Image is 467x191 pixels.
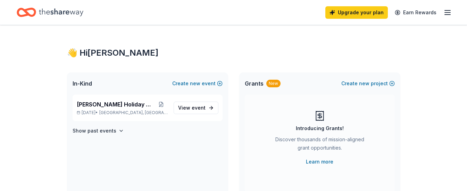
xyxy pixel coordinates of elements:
[178,104,206,112] span: View
[17,4,83,21] a: Home
[273,135,367,155] div: Discover thousands of mission-aligned grant opportunities.
[341,79,395,88] button: Createnewproject
[306,158,333,166] a: Learn more
[266,80,281,87] div: New
[359,79,369,88] span: new
[190,79,200,88] span: new
[245,79,264,88] span: Grants
[73,79,92,88] span: In-Kind
[73,127,124,135] button: Show past events
[67,47,400,58] div: 👋 Hi [PERSON_NAME]
[325,6,388,19] a: Upgrade your plan
[192,105,206,111] span: event
[99,110,168,116] span: [GEOGRAPHIC_DATA], [GEOGRAPHIC_DATA]
[73,127,116,135] h4: Show past events
[77,100,155,109] span: [PERSON_NAME] Holiday Gala
[296,124,344,133] div: Introducing Grants!
[77,110,168,116] p: [DATE] •
[391,6,441,19] a: Earn Rewards
[174,102,218,114] a: View event
[172,79,223,88] button: Createnewevent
